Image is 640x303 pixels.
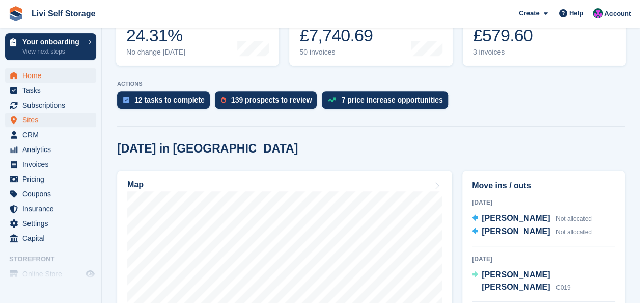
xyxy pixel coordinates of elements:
[126,25,185,46] div: 24.31%
[8,6,23,21] img: stora-icon-8386f47178a22dfd0bd8f6a31ec36ba5ce8667c1dd55bd0f319d3a0aa187defe.svg
[22,201,84,216] span: Insurance
[5,172,96,186] a: menu
[5,113,96,127] a: menu
[482,270,550,291] span: [PERSON_NAME] [PERSON_NAME]
[5,267,96,281] a: menu
[22,38,83,45] p: Your onboarding
[117,91,215,114] a: 12 tasks to complete
[472,255,615,264] div: [DATE]
[9,254,101,264] span: Storefront
[5,33,96,60] a: Your onboarding View next steps
[123,97,129,103] img: task-75834270c22a3079a89374b754ae025e5fb1db73e45f91037f5363f120a921f8.svg
[22,113,84,127] span: Sites
[463,1,626,66] a: Awaiting payment £579.60 3 invoices
[22,216,84,231] span: Settings
[472,212,592,225] a: [PERSON_NAME] Not allocated
[593,8,603,18] img: Graham Cameron
[519,8,539,18] span: Create
[231,96,312,104] div: 139 prospects to review
[299,48,375,57] div: 50 invoices
[117,142,298,156] h2: [DATE] in [GEOGRAPHIC_DATA]
[473,25,543,46] div: £579.60
[215,91,322,114] a: 139 prospects to review
[5,157,96,171] a: menu
[5,83,96,97] a: menu
[5,128,96,142] a: menu
[5,201,96,216] a: menu
[604,9,631,19] span: Account
[22,128,84,142] span: CRM
[482,227,550,236] span: [PERSON_NAME]
[472,225,592,239] a: [PERSON_NAME] Not allocated
[22,187,84,201] span: Coupons
[127,180,144,189] h2: Map
[5,98,96,112] a: menu
[472,269,615,294] a: [PERSON_NAME] [PERSON_NAME] C019
[569,8,583,18] span: Help
[5,68,96,83] a: menu
[341,96,442,104] div: 7 price increase opportunities
[299,25,375,46] div: £7,740.69
[126,48,185,57] div: No change [DATE]
[322,91,453,114] a: 7 price increase opportunities
[5,216,96,231] a: menu
[221,97,226,103] img: prospect-51fa495bee0391a8d652442698ab0144808aea92771e9ea1ae160a38d050c398.svg
[134,96,205,104] div: 12 tasks to complete
[22,68,84,83] span: Home
[22,172,84,186] span: Pricing
[556,284,571,291] span: C019
[473,48,543,57] div: 3 invoices
[556,229,592,236] span: Not allocated
[472,180,615,192] h2: Move ins / outs
[5,231,96,245] a: menu
[556,215,592,222] span: Not allocated
[27,5,99,22] a: Livi Self Storage
[5,187,96,201] a: menu
[5,142,96,157] a: menu
[22,267,84,281] span: Online Store
[22,47,83,56] p: View next steps
[117,81,625,87] p: ACTIONS
[472,198,615,207] div: [DATE]
[482,214,550,222] span: [PERSON_NAME]
[289,1,452,66] a: Month-to-date sales £7,740.69 50 invoices
[116,1,279,66] a: Occupancy 24.31% No change [DATE]
[22,98,84,112] span: Subscriptions
[22,231,84,245] span: Capital
[84,268,96,280] a: Preview store
[22,157,84,171] span: Invoices
[22,83,84,97] span: Tasks
[22,142,84,157] span: Analytics
[328,97,336,102] img: price_increase_opportunities-93ffe204e8149a01c8c9dc8f82e8f89637d9d84a8eef4429ea346261dce0b2c0.svg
